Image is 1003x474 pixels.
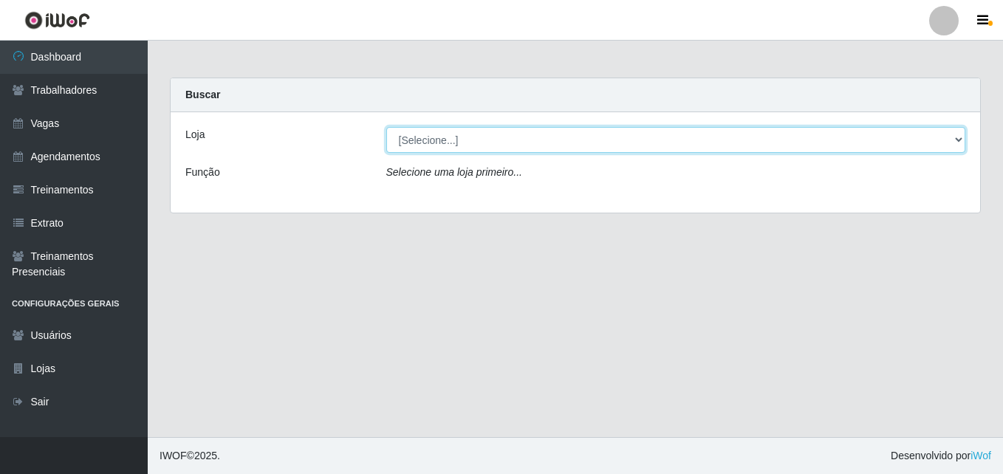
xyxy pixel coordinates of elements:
[185,127,205,142] label: Loja
[24,11,90,30] img: CoreUI Logo
[971,450,991,461] a: iWof
[160,450,187,461] span: IWOF
[386,166,522,178] i: Selecione uma loja primeiro...
[185,165,220,180] label: Função
[185,89,220,100] strong: Buscar
[891,448,991,464] span: Desenvolvido por
[160,448,220,464] span: © 2025 .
